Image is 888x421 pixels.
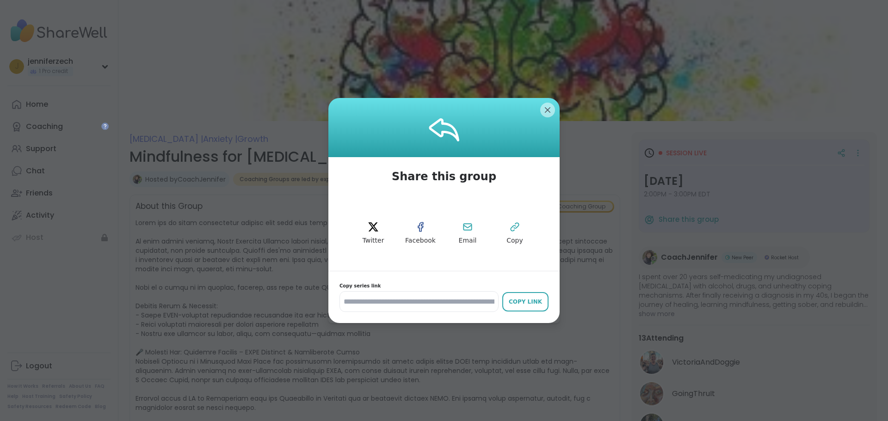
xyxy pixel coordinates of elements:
button: Facebook [400,213,441,254]
span: Email [459,236,477,245]
button: Twitter [352,213,394,254]
span: Copy [506,236,523,245]
button: facebook [400,213,441,254]
button: twitter [352,213,394,254]
button: Copy Link [502,292,549,311]
span: Twitter [363,236,384,245]
button: Email [447,213,488,254]
button: Copy [494,213,536,254]
iframe: Spotlight [101,122,109,130]
div: Copy Link [507,298,544,306]
span: Copy series link [339,282,549,289]
span: Share this group [381,157,507,196]
span: Facebook [405,236,436,245]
